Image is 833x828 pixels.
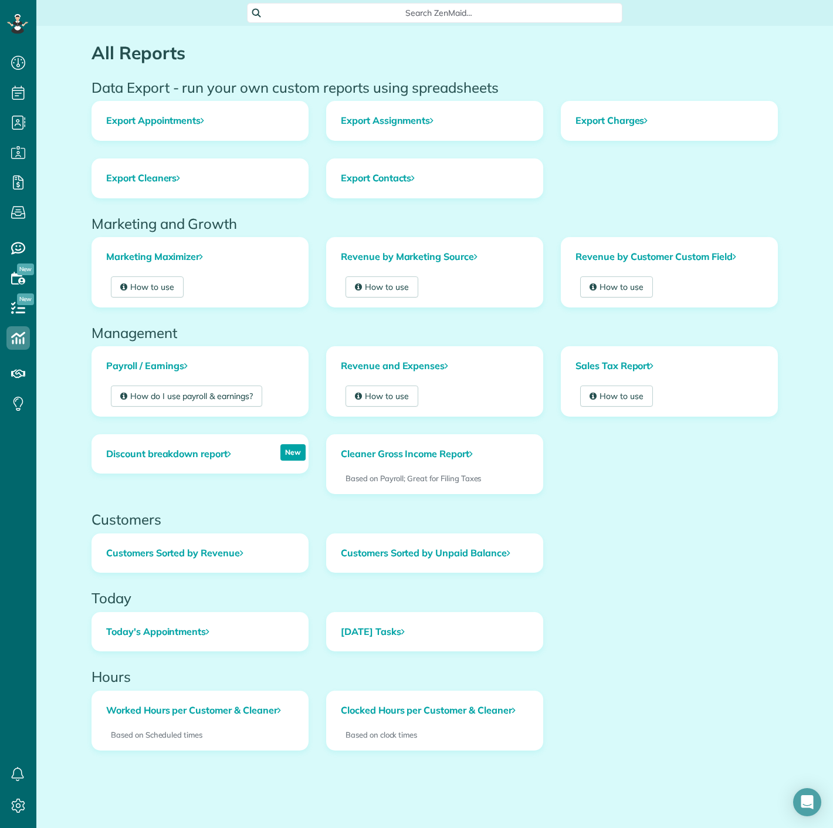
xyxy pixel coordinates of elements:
[327,238,543,276] a: Revenue by Marketing Source
[346,729,524,741] p: Based on clock times
[17,293,34,305] span: New
[561,238,777,276] a: Revenue by Customer Custom Field
[111,386,262,407] a: How do I use payroll & earnings?
[92,435,245,474] a: Discount breakdown report
[346,473,524,484] p: Based on Payroll; Great for Filing Taxes
[92,691,308,730] a: Worked Hours per Customer & Cleaner
[327,435,487,474] a: Cleaner Gross Income Report
[561,347,777,386] a: Sales Tax Report
[92,159,308,198] a: Export Cleaners
[327,691,543,730] a: Clocked Hours per Customer & Cleaner
[111,729,289,741] p: Based on Scheduled times
[92,669,778,684] h2: Hours
[92,512,778,527] h2: Customers
[92,534,308,573] a: Customers Sorted by Revenue
[327,159,543,198] a: Export Contacts
[346,386,418,407] a: How to use
[327,102,543,140] a: Export Assignments
[280,444,306,461] p: New
[92,102,308,140] a: Export Appointments
[580,276,653,298] a: How to use
[92,325,778,340] h2: Management
[92,238,308,276] a: Marketing Maximizer
[561,102,777,140] a: Export Charges
[327,347,543,386] a: Revenue and Expenses
[92,43,778,63] h1: All Reports
[793,788,821,816] div: Open Intercom Messenger
[92,613,308,651] a: Today's Appointments
[346,276,418,298] a: How to use
[92,347,308,386] a: Payroll / Earnings
[327,534,543,573] a: Customers Sorted by Unpaid Balance
[92,590,778,606] h2: Today
[111,276,184,298] a: How to use
[327,613,543,651] a: [DATE] Tasks
[92,80,778,95] h2: Data Export - run your own custom reports using spreadsheets
[580,386,653,407] a: How to use
[17,263,34,275] span: New
[92,216,778,231] h2: Marketing and Growth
